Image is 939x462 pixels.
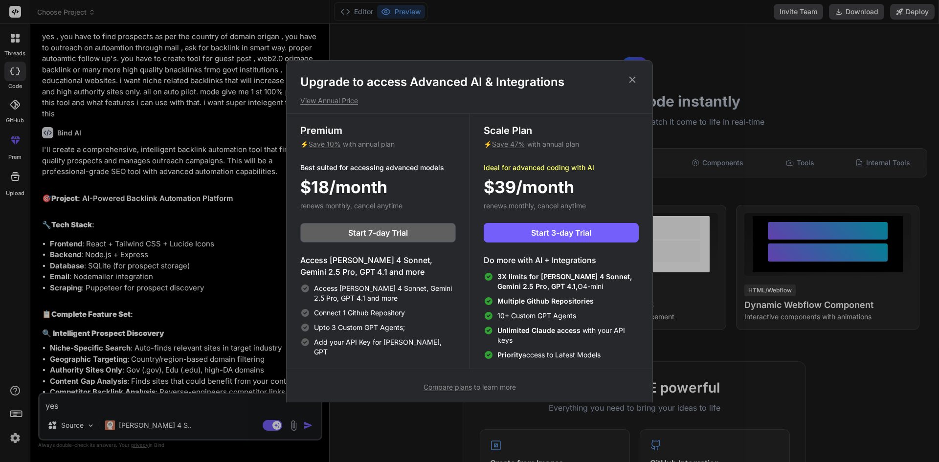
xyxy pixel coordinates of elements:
h4: Do more with AI + Integrations [484,254,639,266]
span: $18/month [300,175,387,199]
span: 10+ Custom GPT Agents [497,311,576,321]
p: View Annual Price [300,96,639,106]
span: Save 47% [492,140,525,148]
span: Unlimited Claude access [497,326,582,334]
span: to learn more [424,383,516,391]
span: Priority [497,351,522,359]
span: renews monthly, cancel anytime [300,201,402,210]
span: Start 3-day Trial [531,227,591,239]
h1: Upgrade to access Advanced AI & Integrations [300,74,639,90]
span: Save 10% [309,140,341,148]
span: renews monthly, cancel anytime [484,201,586,210]
span: access to Latest Models [497,350,601,360]
span: Connect 1 Github Repository [314,308,405,318]
span: 3X limits for [PERSON_NAME] 4 Sonnet, Gemini 2.5 Pro, GPT 4.1, [497,272,632,290]
h3: Scale Plan [484,124,639,137]
span: Upto 3 Custom GPT Agents; [314,323,405,332]
span: with your API keys [497,326,639,345]
h4: Access [PERSON_NAME] 4 Sonnet, Gemini 2.5 Pro, GPT 4.1 and more [300,254,456,278]
span: Multiple Github Repositories [497,297,594,305]
h3: Premium [300,124,456,137]
span: Access [PERSON_NAME] 4 Sonnet, Gemini 2.5 Pro, GPT 4.1 and more [314,284,456,303]
p: ⚡ with annual plan [484,139,639,149]
p: ⚡ with annual plan [300,139,456,149]
span: Add your API Key for [PERSON_NAME], GPT [314,337,456,357]
p: Ideal for advanced coding with AI [484,163,639,173]
p: Best suited for accessing advanced models [300,163,456,173]
span: $39/month [484,175,574,199]
button: Start 3-day Trial [484,223,639,242]
span: O4-mini [497,272,639,291]
span: Start 7-day Trial [348,227,408,239]
span: Compare plans [424,383,472,391]
button: Start 7-day Trial [300,223,456,242]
